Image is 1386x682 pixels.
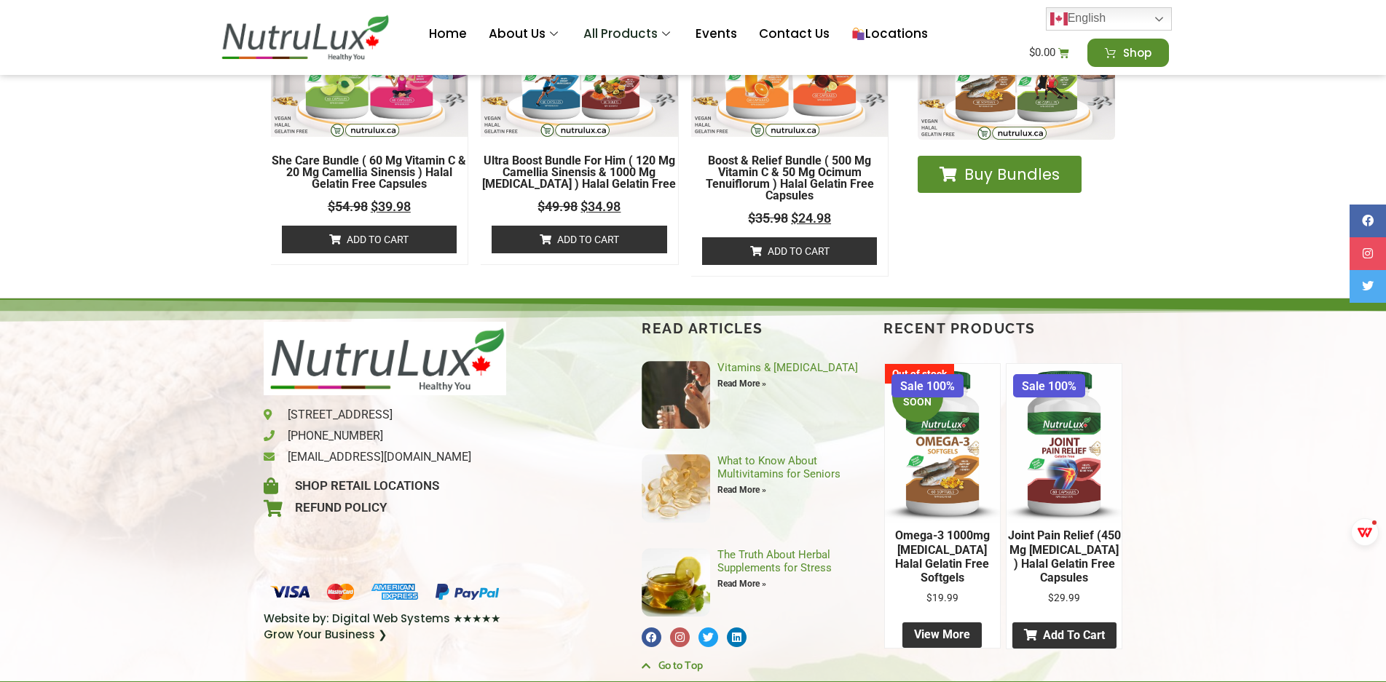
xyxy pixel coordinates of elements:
[1012,39,1087,67] a: $0.00
[580,199,621,214] bdi: 34.98
[492,226,666,253] a: Add to cart: “Ultra Boost Bundle For Him ( 120 mg Camellia Sinensis & 1000 mg Vitamin B12 ) Halal...
[284,427,383,445] span: [PHONE_NUMBER]
[1029,46,1035,59] span: $
[717,485,766,495] a: Read more about What to Know About Multivitamins for Seniors
[284,406,393,424] span: [STREET_ADDRESS]
[1087,39,1169,67] a: Shop
[655,658,703,675] span: Go to Top
[748,210,788,226] bdi: 35.98
[1007,523,1122,590] h2: Joint Pain Relief (450 mg [MEDICAL_DATA] ) Halal Gelatin Free Capsules
[964,167,1060,182] span: Buy Bundles
[1046,7,1172,31] a: English
[538,199,578,214] bdi: 49.98
[1123,47,1151,58] span: Shop
[264,611,506,643] a: Website by: Digital Web Systems ★★★★★ Grow Your Business ❯
[685,5,748,63] a: Events
[371,199,411,214] bdi: 39.98
[852,28,865,40] img: 🛍️
[717,579,766,589] a: Read more about The Truth About Herbal Supplements for Stress
[282,226,457,253] a: Add to cart: “She Care Bundle ( 60 mg Vitamin C & 20 mg Camellia Sinensis ) Halal Gelatin Free Ca...
[371,199,378,214] span: $
[264,427,506,445] a: [PHONE_NUMBER]
[264,477,506,496] a: Shop Retail Locations
[1007,364,1122,523] img: Joint Pain Relief (450 mg Glucosamine Sulfate ) Halal Gelatin Free Capsules
[883,322,1122,336] h4: Recent Products
[885,364,954,383] span: Out of stock
[642,322,869,336] h4: Read articles
[291,477,439,496] span: Shop Retail Locations
[717,548,832,574] a: The Truth About Herbal Supplements for Stress
[271,155,468,190] a: She Care Bundle ( 60 mg Vitamin C & 20 mg Camellia Sinensis ) Halal Gelatin Free Capsules
[481,155,677,190] a: Ultra Boost Bundle For Him ( 120 mg Camellia Sinensis & 1000 mg [MEDICAL_DATA] ) Halal Gelatin Free
[926,592,932,603] span: $
[264,448,506,466] a: [EMAIL_ADDRESS][DOMAIN_NAME]
[284,448,471,466] span: [EMAIL_ADDRESS][DOMAIN_NAME]
[1007,364,1122,606] a: Sale 100% Joint Pain Relief (450 mg [MEDICAL_DATA] ) Halal Gelatin Free Capsules $29.99
[791,210,798,226] span: $
[1012,622,1117,649] a: Add to cart: “Joint Pain Relief (450 mg Glucosamine Sulfate ) Halal Gelatin Free Capsules”
[1048,592,1054,603] span: $
[918,156,1082,193] a: Buy Bundles
[748,5,840,63] a: Contact Us
[691,155,888,202] a: Boost & Relief Bundle ( 500 mg Vitamin C & 50 mg Ocimum Tenuiflorum ) Halal Gelatin Free Capsules
[572,5,685,63] a: All Products
[902,622,982,649] a: Read more about “Omega-3 1000mg Fish Oil Halal Gelatin Free Softgels”
[885,523,1001,590] h2: Omega-3 1000mg [MEDICAL_DATA] Halal Gelatin Free Softgels
[478,5,572,63] a: About Us
[892,371,943,422] span: COMING SOON
[1029,46,1055,59] bdi: 0.00
[642,658,869,675] a: Go to Top
[328,199,368,214] bdi: 54.98
[926,592,958,603] bdi: 19.99
[1050,10,1068,28] img: en
[885,364,1001,606] a: Sale 100% COMING SOONOut of stockOmega-3 1000mg Fish Oil Halal Gelatin Free SoftgelsOmega-3 1000m...
[538,199,545,214] span: $
[885,364,1001,523] img: Omega-3 1000mg Fish Oil Halal Gelatin Free Softgels
[1048,592,1080,603] bdi: 29.99
[264,499,506,518] a: Refund Policy
[580,199,588,214] span: $
[702,237,877,265] a: Add to cart: “Boost & Relief Bundle ( 500 mg Vitamin C & 50 mg Ocimum Tenuiflorum ) Halal Gelatin...
[328,199,335,214] span: $
[791,210,831,226] bdi: 24.98
[748,210,755,226] span: $
[840,5,939,63] a: Locations
[717,454,840,480] a: What to Know About Multivitamins for Seniors
[717,361,858,374] a: Vitamins & [MEDICAL_DATA]
[717,378,766,389] a: Read more about Vitamins & Diabetes
[418,5,478,63] a: Home
[291,499,387,518] span: Refund Policy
